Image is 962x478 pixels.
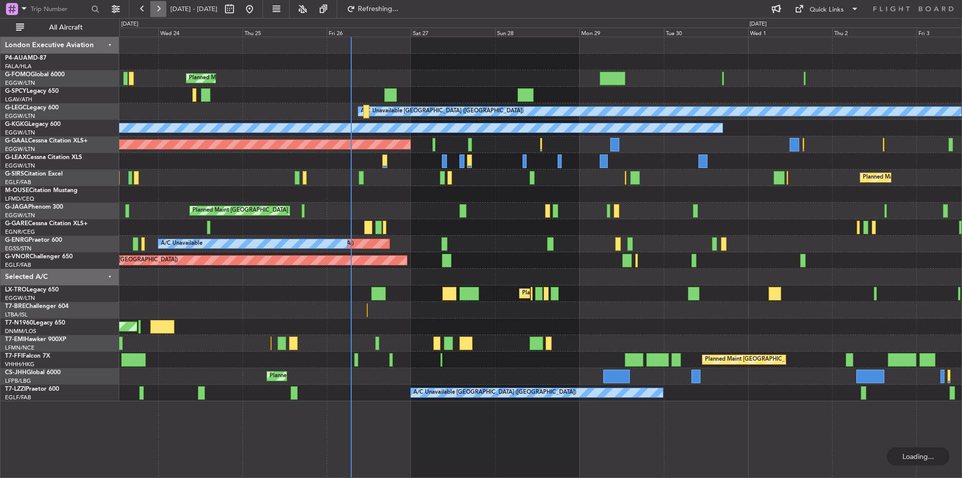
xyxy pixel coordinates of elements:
[5,254,73,260] a: G-VNORChallenger 650
[5,221,88,227] a: G-GARECessna Citation XLS+
[170,5,217,14] span: [DATE] - [DATE]
[5,320,33,326] span: T7-N1960
[5,63,32,70] a: FALA/HLA
[5,353,50,359] a: T7-FFIFalcon 7X
[887,447,949,465] div: Loading...
[5,195,34,203] a: LFMD/CEQ
[5,303,69,309] a: T7-BREChallenger 604
[5,386,59,392] a: T7-LZZIPraetor 600
[5,320,65,326] a: T7-N1960Legacy 650
[5,162,35,170] a: EGGW/LTN
[5,72,31,78] span: G-FOMO
[361,104,524,119] div: A/C Unavailable [GEOGRAPHIC_DATA] ([GEOGRAPHIC_DATA])
[5,88,27,94] span: G-SPCY
[5,337,66,343] a: T7-EMIHawker 900XP
[31,2,88,17] input: Trip Number
[5,237,62,243] a: G-ENRGPraetor 600
[5,294,35,302] a: EGGW/LTN
[342,1,402,17] button: Refreshing...
[5,79,35,87] a: EGGW/LTN
[121,20,138,29] div: [DATE]
[5,138,28,144] span: G-GAAL
[522,286,680,301] div: Planned Maint [GEOGRAPHIC_DATA] ([GEOGRAPHIC_DATA])
[5,394,31,401] a: EGLF/FAB
[5,328,36,335] a: DNMM/LOS
[5,386,26,392] span: T7-LZZI
[5,112,35,120] a: EGGW/LTN
[5,303,26,309] span: T7-BRE
[5,337,25,343] span: T7-EMI
[161,236,202,251] div: A/C Unavailable
[832,28,916,37] div: Thu 2
[5,105,27,111] span: G-LEGC
[5,154,82,161] a: G-LEAXCessna Citation XLS
[5,204,28,210] span: G-JAGA
[5,370,27,376] span: CS-JHH
[5,377,31,385] a: LFPB/LBG
[5,261,31,269] a: EGLF/FAB
[748,28,832,37] div: Wed 1
[5,171,63,177] a: G-SIRSCitation Excel
[413,385,576,400] div: A/C Unavailable [GEOGRAPHIC_DATA] ([GEOGRAPHIC_DATA])
[158,28,243,37] div: Wed 24
[5,72,65,78] a: G-FOMOGlobal 6000
[5,88,59,94] a: G-SPCYLegacy 650
[5,154,27,161] span: G-LEAX
[5,129,35,136] a: EGGW/LTN
[5,138,88,144] a: G-GAALCessna Citation XLS+
[357,6,399,13] span: Refreshing...
[705,352,863,367] div: Planned Maint [GEOGRAPHIC_DATA] ([GEOGRAPHIC_DATA])
[5,221,28,227] span: G-GARE
[192,203,350,218] div: Planned Maint [GEOGRAPHIC_DATA] ([GEOGRAPHIC_DATA])
[664,28,748,37] div: Tue 30
[243,28,327,37] div: Thu 25
[790,1,864,17] button: Quick Links
[411,28,495,37] div: Sat 27
[5,188,29,194] span: M-OUSE
[5,370,61,376] a: CS-JHHGlobal 6000
[5,171,24,177] span: G-SIRS
[5,228,35,236] a: EGNR/CEG
[5,121,61,127] a: G-KGKGLegacy 600
[5,121,29,127] span: G-KGKG
[5,105,59,111] a: G-LEGCLegacy 600
[5,287,59,293] a: LX-TROLegacy 650
[495,28,579,37] div: Sun 28
[810,5,844,15] div: Quick Links
[5,361,35,368] a: VHHH/HKG
[5,237,29,243] span: G-ENRG
[5,96,32,103] a: LGAV/ATH
[5,344,35,352] a: LFMN/NCE
[5,55,28,61] span: P4-AUA
[189,71,347,86] div: Planned Maint [GEOGRAPHIC_DATA] ([GEOGRAPHIC_DATA])
[26,24,106,31] span: All Aircraft
[5,212,35,219] a: EGGW/LTN
[5,287,27,293] span: LX-TRO
[5,245,32,252] a: EGSS/STN
[270,369,427,384] div: Planned Maint [GEOGRAPHIC_DATA] ([GEOGRAPHIC_DATA])
[5,353,23,359] span: T7-FFI
[327,28,411,37] div: Fri 26
[5,188,78,194] a: M-OUSECitation Mustang
[5,179,31,186] a: EGLF/FAB
[5,254,30,260] span: G-VNOR
[5,145,35,153] a: EGGW/LTN
[11,20,109,36] button: All Aircraft
[5,311,28,318] a: LTBA/ISL
[5,204,63,210] a: G-JAGAPhenom 300
[750,20,767,29] div: [DATE]
[579,28,663,37] div: Mon 29
[5,55,47,61] a: P4-AUAMD-87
